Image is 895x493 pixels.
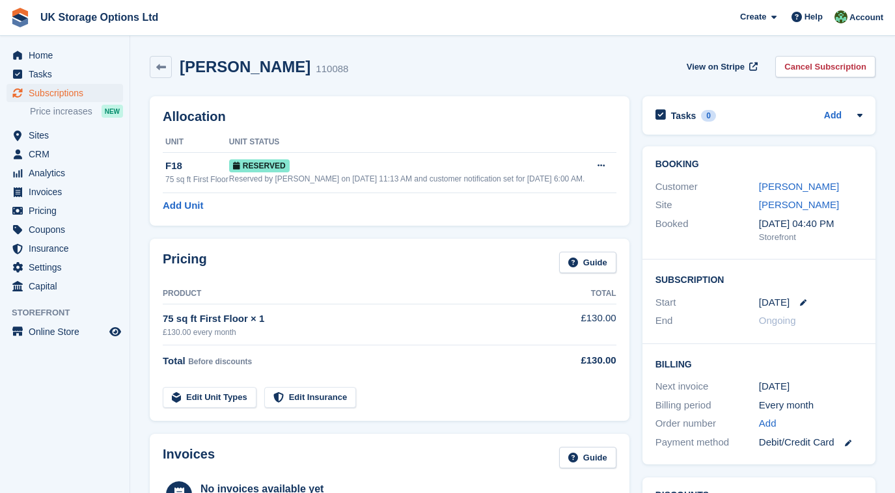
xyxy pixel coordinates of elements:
[655,357,862,370] h2: Billing
[316,62,348,77] div: 110088
[7,164,123,182] a: menu
[759,315,796,326] span: Ongoing
[7,183,123,201] a: menu
[163,326,546,338] div: £130.00 every month
[29,183,107,201] span: Invoices
[834,10,847,23] img: Andrew Smith
[163,312,546,326] div: 75 sq ft First Floor × 1
[163,198,203,213] a: Add Unit
[10,8,30,27] img: stora-icon-8386f47178a22dfd0bd8f6a31ec36ba5ce8667c1dd55bd0f319d3a0aa187defe.svg
[30,104,123,118] a: Price increases NEW
[759,199,839,210] a: [PERSON_NAME]
[559,447,616,468] a: Guide
[7,258,123,276] a: menu
[163,284,546,304] th: Product
[655,379,759,394] div: Next invoice
[849,11,883,24] span: Account
[29,258,107,276] span: Settings
[180,58,310,75] h2: [PERSON_NAME]
[229,159,290,172] span: Reserved
[12,306,130,319] span: Storefront
[7,277,123,295] a: menu
[759,398,862,413] div: Every month
[29,164,107,182] span: Analytics
[655,398,759,413] div: Billing period
[7,220,123,239] a: menu
[163,447,215,468] h2: Invoices
[163,132,229,153] th: Unit
[229,173,589,185] div: Reserved by [PERSON_NAME] on [DATE] 11:13 AM and customer notification set for [DATE] 6:00 AM.
[29,65,107,83] span: Tasks
[163,252,207,273] h2: Pricing
[163,109,616,124] h2: Allocation
[29,220,107,239] span: Coupons
[7,239,123,258] a: menu
[7,84,123,102] a: menu
[671,110,696,122] h2: Tasks
[188,357,252,366] span: Before discounts
[682,56,760,77] a: View on Stripe
[824,109,842,124] a: Add
[29,202,107,220] span: Pricing
[655,180,759,194] div: Customer
[759,181,839,192] a: [PERSON_NAME]
[546,304,616,345] td: £130.00
[163,387,256,408] a: Edit Unit Types
[759,416,777,431] a: Add
[7,145,123,163] a: menu
[740,10,766,23] span: Create
[229,132,589,153] th: Unit Status
[687,60,745,73] span: View on Stripe
[7,46,123,64] a: menu
[29,277,107,295] span: Capital
[546,353,616,368] div: £130.00
[546,284,616,304] th: Total
[7,202,123,220] a: menu
[655,313,759,328] div: End
[759,379,862,394] div: [DATE]
[559,252,616,273] a: Guide
[264,387,357,408] a: Edit Insurance
[805,10,823,23] span: Help
[29,46,107,64] span: Home
[7,126,123,144] a: menu
[29,239,107,258] span: Insurance
[655,435,759,450] div: Payment method
[655,198,759,213] div: Site
[655,273,862,286] h2: Subscription
[163,355,186,366] span: Total
[102,105,123,118] div: NEW
[7,65,123,83] a: menu
[759,217,862,232] div: [DATE] 04:40 PM
[759,295,790,310] time: 2025-10-01 00:00:00 UTC
[165,159,229,174] div: F18
[7,323,123,341] a: menu
[775,56,875,77] a: Cancel Subscription
[759,435,862,450] div: Debit/Credit Card
[29,145,107,163] span: CRM
[655,416,759,431] div: Order number
[35,7,163,28] a: UK Storage Options Ltd
[30,105,92,118] span: Price increases
[29,84,107,102] span: Subscriptions
[759,231,862,244] div: Storefront
[655,159,862,170] h2: Booking
[29,323,107,341] span: Online Store
[655,217,759,244] div: Booked
[165,174,229,185] div: 75 sq ft First Floor
[29,126,107,144] span: Sites
[701,110,716,122] div: 0
[655,295,759,310] div: Start
[107,324,123,340] a: Preview store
